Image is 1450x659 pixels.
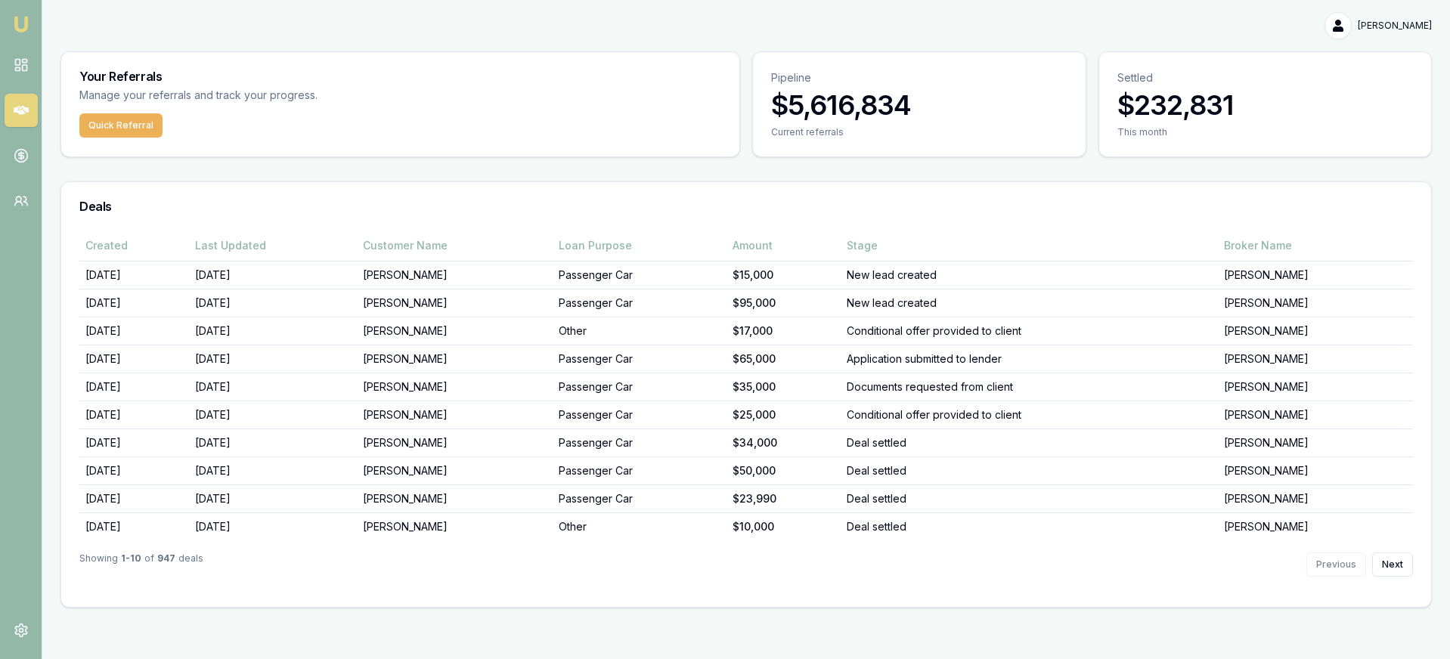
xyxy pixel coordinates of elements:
td: Passenger Car [553,456,727,484]
td: [PERSON_NAME] [1218,317,1413,345]
td: [DATE] [79,484,189,512]
div: Showing of deals [79,552,203,577]
h3: $5,616,834 [771,90,1067,120]
button: Next [1372,552,1413,577]
div: Loan Purpose [559,238,720,253]
td: [DATE] [79,429,189,456]
div: Created [85,238,183,253]
div: $65,000 [733,351,835,367]
td: Passenger Car [553,373,727,401]
td: [PERSON_NAME] [357,261,552,289]
h3: Deals [79,200,1413,212]
div: Broker Name [1224,238,1407,253]
td: [PERSON_NAME] [357,289,552,317]
h3: $232,831 [1117,90,1414,120]
div: $15,000 [733,268,835,283]
td: [PERSON_NAME] [1218,261,1413,289]
td: [DATE] [79,401,189,429]
td: [DATE] [189,345,357,373]
td: [PERSON_NAME] [357,456,552,484]
td: [DATE] [189,401,357,429]
td: [PERSON_NAME] [357,345,552,373]
td: [PERSON_NAME] [1218,401,1413,429]
td: [DATE] [189,429,357,456]
div: $17,000 [733,323,835,339]
div: $23,990 [733,491,835,506]
div: $34,000 [733,435,835,450]
td: [DATE] [79,261,189,289]
td: [DATE] [189,261,357,289]
div: $35,000 [733,379,835,394]
div: Last Updated [195,238,351,253]
img: emu-icon-u.png [12,15,30,33]
td: [PERSON_NAME] [1218,429,1413,456]
td: New lead created [841,261,1218,289]
td: Passenger Car [553,401,727,429]
h3: Your Referrals [79,70,721,82]
td: [PERSON_NAME] [357,373,552,401]
td: New lead created [841,289,1218,317]
td: Other [553,317,727,345]
div: This month [1117,126,1414,138]
td: [DATE] [189,456,357,484]
td: Deal settled [841,484,1218,512]
td: [PERSON_NAME] [357,317,552,345]
td: [PERSON_NAME] [357,401,552,429]
strong: 1 - 10 [121,552,141,577]
td: [DATE] [189,373,357,401]
td: [DATE] [189,512,357,540]
div: Current referrals [771,126,1067,138]
td: Deal settled [841,456,1218,484]
td: Passenger Car [553,429,727,456]
td: [PERSON_NAME] [1218,456,1413,484]
div: $95,000 [733,295,835,311]
div: Amount [733,238,835,253]
td: [PERSON_NAME] [1218,373,1413,401]
td: [PERSON_NAME] [1218,512,1413,540]
div: $50,000 [733,463,835,478]
td: Conditional offer provided to client [841,401,1218,429]
div: Stage [847,238,1212,253]
button: Quick Referral [79,113,163,138]
td: Application submitted to lender [841,345,1218,373]
td: [PERSON_NAME] [357,512,552,540]
td: [PERSON_NAME] [357,484,552,512]
td: [DATE] [189,289,357,317]
p: Manage your referrals and track your progress. [79,87,466,104]
td: [DATE] [79,373,189,401]
td: [DATE] [79,456,189,484]
p: Settled [1117,70,1414,85]
td: [DATE] [79,317,189,345]
td: [DATE] [189,484,357,512]
div: $25,000 [733,407,835,422]
td: Deal settled [841,429,1218,456]
td: Passenger Car [553,289,727,317]
td: [PERSON_NAME] [1218,345,1413,373]
td: Passenger Car [553,484,727,512]
td: [PERSON_NAME] [1218,289,1413,317]
span: [PERSON_NAME] [1358,20,1432,32]
td: Documents requested from client [841,373,1218,401]
td: Other [553,512,727,540]
td: [DATE] [189,317,357,345]
td: [DATE] [79,512,189,540]
td: [PERSON_NAME] [1218,484,1413,512]
td: Conditional offer provided to client [841,317,1218,345]
td: [PERSON_NAME] [357,429,552,456]
div: Customer Name [363,238,546,253]
td: [DATE] [79,289,189,317]
p: Pipeline [771,70,1067,85]
strong: 947 [157,552,175,577]
td: Passenger Car [553,345,727,373]
td: Deal settled [841,512,1218,540]
td: Passenger Car [553,261,727,289]
td: [DATE] [79,345,189,373]
div: $10,000 [733,519,835,534]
